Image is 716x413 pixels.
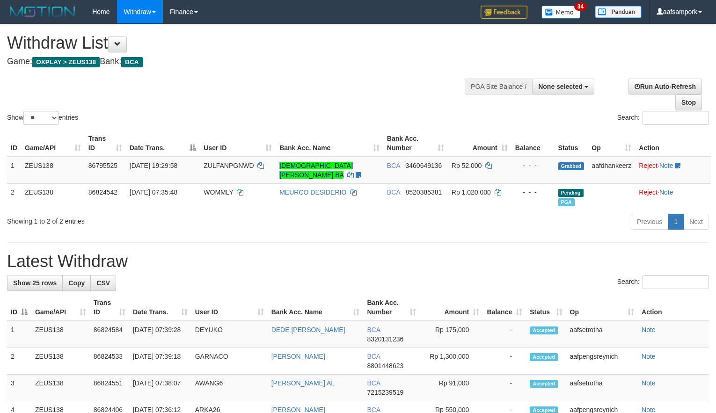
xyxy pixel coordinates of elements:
th: Game/API: activate to sort column ascending [31,294,90,321]
th: Op: activate to sort column ascending [588,130,635,157]
td: ZEUS138 [21,157,85,184]
span: Copy 8801448623 to clipboard [367,362,403,370]
span: Copy [68,279,85,287]
div: PGA Site Balance / [465,79,532,94]
span: 34 [574,2,587,11]
th: Game/API: activate to sort column ascending [21,130,85,157]
th: Date Trans.: activate to sort column descending [126,130,200,157]
div: - - - [515,188,551,197]
span: BCA [367,326,380,333]
th: Trans ID: activate to sort column ascending [90,294,129,321]
a: [PERSON_NAME] AL [271,379,335,387]
a: MEURCO DESIDERIO [279,188,346,196]
input: Search: [643,275,709,289]
select: Showentries [23,111,58,125]
span: None selected [538,83,583,90]
a: Note [659,162,673,169]
td: DEYUKO [191,321,268,348]
td: · [635,157,711,184]
th: ID: activate to sort column descending [7,294,31,321]
a: Previous [631,214,668,230]
a: Note [659,188,673,196]
span: Accepted [530,326,558,334]
span: Copy 8520385381 to clipboard [406,188,442,196]
td: Rp 175,000 [420,321,483,348]
a: [PERSON_NAME] [271,353,325,360]
td: 1 [7,157,21,184]
div: Showing 1 to 2 of 2 entries [7,213,292,226]
h1: Withdraw List [7,34,468,52]
span: Copy 7215239519 to clipboard [367,389,403,396]
label: Search: [617,111,709,125]
td: - [483,348,526,375]
img: Feedback.jpg [481,6,527,19]
th: Amount: activate to sort column ascending [448,130,511,157]
span: BCA [121,57,142,67]
a: Note [642,379,656,387]
span: 86824542 [88,188,117,196]
th: Date Trans.: activate to sort column ascending [129,294,191,321]
a: Reject [639,188,658,196]
th: Bank Acc. Name: activate to sort column ascending [268,294,364,321]
td: aafpengsreynich [566,348,638,375]
span: WOMMLY [204,188,233,196]
th: Op: activate to sort column ascending [566,294,638,321]
a: [DEMOGRAPHIC_DATA][PERSON_NAME] BA [279,162,353,179]
th: Balance [511,130,555,157]
a: Show 25 rows [7,275,63,291]
th: User ID: activate to sort column ascending [200,130,276,157]
span: BCA [387,162,400,169]
td: 86824551 [90,375,129,401]
span: Rp 52.000 [452,162,482,169]
th: Bank Acc. Number: activate to sort column ascending [363,294,420,321]
a: Note [642,353,656,360]
td: aafsetrotha [566,375,638,401]
td: 1 [7,321,31,348]
td: Rp 1,300,000 [420,348,483,375]
h4: Game: Bank: [7,57,468,66]
span: CSV [96,279,110,287]
span: Accepted [530,380,558,388]
span: Pending [558,189,584,197]
td: aafdhankeerz [588,157,635,184]
span: Copy 8320131236 to clipboard [367,335,403,343]
th: Status: activate to sort column ascending [526,294,566,321]
th: Bank Acc. Number: activate to sort column ascending [383,130,448,157]
th: Action [638,294,709,321]
a: Run Auto-Refresh [628,79,702,94]
span: [DATE] 19:29:58 [130,162,177,169]
th: Trans ID: activate to sort column ascending [85,130,126,157]
th: Action [635,130,711,157]
label: Show entries [7,111,78,125]
span: OXPLAY > ZEUS138 [32,57,100,67]
th: Bank Acc. Name: activate to sort column ascending [276,130,383,157]
button: None selected [532,79,594,94]
td: - [483,321,526,348]
td: GARNACO [191,348,268,375]
th: User ID: activate to sort column ascending [191,294,268,321]
span: BCA [367,353,380,360]
label: Search: [617,275,709,289]
th: ID [7,130,21,157]
td: - [483,375,526,401]
td: 3 [7,375,31,401]
span: BCA [387,188,400,196]
td: 2 [7,348,31,375]
td: 86824533 [90,348,129,375]
a: DEDE [PERSON_NAME] [271,326,345,333]
td: ZEUS138 [31,321,90,348]
img: MOTION_logo.png [7,5,78,19]
span: Copy 3460649136 to clipboard [406,162,442,169]
td: [DATE] 07:39:28 [129,321,191,348]
td: ZEUS138 [21,183,85,210]
td: 2 [7,183,21,210]
td: AWANG6 [191,375,268,401]
td: · [635,183,711,210]
a: Copy [62,275,91,291]
a: Note [642,326,656,333]
td: ZEUS138 [31,375,90,401]
td: [DATE] 07:39:18 [129,348,191,375]
td: 86824584 [90,321,129,348]
span: BCA [367,379,380,387]
th: Amount: activate to sort column ascending [420,294,483,321]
